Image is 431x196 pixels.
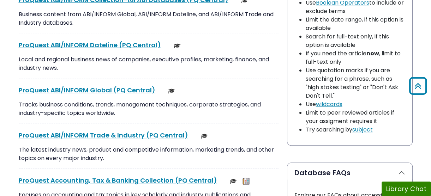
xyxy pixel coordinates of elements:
[306,109,405,125] li: Limit to peer reviewed articles if your assigment requires it
[19,10,279,27] p: Business content from ABI/INFORM Global, ABI/INFORM Dateline, and ABI/INFORM Trade and Industry d...
[306,16,405,32] li: Limit the date range, if this option is available
[287,163,412,183] button: Database FAQs
[243,178,250,185] img: Newspapers
[366,49,379,57] strong: now
[382,182,431,196] button: Library Chat
[19,146,279,163] p: The latest industry news, product and competitive information, marketing trends, and other topics...
[19,100,279,117] p: Tracks business conditions, trends, management techniques, corporate strategies, and industry-spe...
[306,125,405,134] li: Try searching by
[316,100,342,108] a: wildcards
[19,86,155,94] a: ProQuest ABI/INFORM Global (PQ Central)
[168,87,175,94] img: Scholarly or Peer Reviewed
[306,66,405,100] li: Use quotation marks if you are searching for a phrase, such as "high stakes testing" or "Don't As...
[19,131,188,140] a: ProQuest ABI/INFORM Trade & Industry (PQ Central)
[306,32,405,49] li: Search for full-text only, if this option is available
[306,49,405,66] li: If you need the article , limit to full-text only
[407,80,429,92] a: Back to Top
[174,42,181,49] img: Scholarly or Peer Reviewed
[201,133,208,140] img: Scholarly or Peer Reviewed
[230,178,237,185] img: Scholarly or Peer Reviewed
[19,55,279,72] p: Local and regional business news of companies, executive profiles, marketing, finance, and indust...
[352,125,373,134] a: subject
[19,41,161,49] a: ProQuest ABI/INFORM Dateline (PQ Central)
[19,176,217,185] a: ProQuest Accounting, Tax & Banking Collection (PQ Central)
[306,100,405,109] li: Use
